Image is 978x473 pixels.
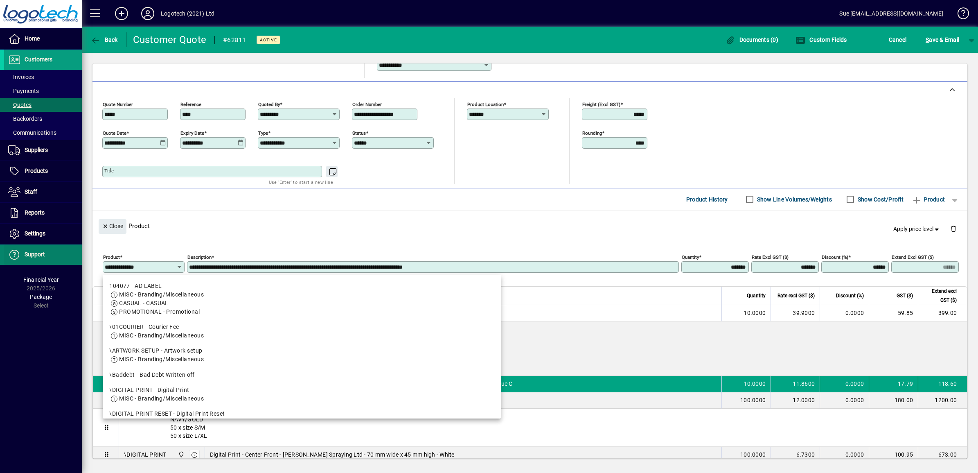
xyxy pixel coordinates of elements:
div: #62811 [223,34,246,47]
span: Suppliers [25,147,48,153]
div: Logotech (2021) Ltd [161,7,214,20]
span: 10.0000 [744,309,766,317]
span: Payments [8,88,39,94]
mat-option: 104077 - AD LABEL [103,278,501,319]
span: Back [90,36,118,43]
a: Settings [4,224,82,244]
button: Product [908,192,949,207]
div: \DIGITAL PRINT RESET - Digital Print Reset [109,410,494,418]
mat-label: Quoted by [258,101,280,107]
div: Product [92,211,967,241]
a: Support [4,244,82,265]
mat-hint: Use 'Enter' to start a new line [269,177,333,187]
div: 6.7300 [776,450,815,459]
button: Documents (0) [723,32,780,47]
div: BLACK/WHITE 3 x size L 3 x size XL 3 x size 2XL 1 x size 3XL [119,321,967,376]
span: ave & Email [926,33,959,46]
div: 11.8600 [776,380,815,388]
span: 100.0000 [740,396,766,404]
a: Reports [4,203,82,223]
mat-label: Extend excl GST ($) [892,254,934,260]
a: Invoices [4,70,82,84]
td: 59.85 [869,305,918,321]
button: Close [99,219,126,234]
td: 0.0000 [820,447,869,463]
span: 100.0000 [740,450,766,459]
button: Custom Fields [793,32,849,47]
td: 0.0000 [820,392,869,409]
span: Discount (%) [836,291,864,300]
div: 12.0000 [776,396,815,404]
button: Product History [683,192,731,207]
span: Reports [25,209,45,216]
mat-label: Rate excl GST ($) [752,254,789,260]
div: Sue [EMAIL_ADDRESS][DOMAIN_NAME] [839,7,943,20]
td: 399.00 [918,305,967,321]
mat-label: Quote date [103,130,126,136]
div: 39.9000 [776,309,815,317]
span: Close [102,220,123,233]
app-page-header-button: Back [82,32,127,47]
mat-option: \Baddebt - Bad Debt Written off [103,367,501,382]
span: Central [176,450,185,459]
span: Apply price level [893,225,941,233]
div: NAVY/GOLD 50 x size S/M 50 x size L/XL [119,409,967,446]
mat-label: Order number [352,101,382,107]
mat-label: Discount (%) [822,254,848,260]
span: MISC - Branding/Miscellaneous [119,332,204,339]
button: Cancel [887,32,909,47]
div: \01COURIER - Courier Fee [109,323,494,331]
td: 100.95 [869,447,918,463]
mat-label: Quantity [682,254,699,260]
mat-label: Product [103,254,120,260]
a: Backorders [4,112,82,126]
span: Product History [686,193,728,206]
td: 0.0000 [820,305,869,321]
div: 104077 - AD LABEL [109,282,494,290]
a: Quotes [4,98,82,112]
a: Communications [4,126,82,140]
span: Communications [8,129,56,136]
a: Suppliers [4,140,82,161]
mat-label: Description [187,254,212,260]
button: Save & Email [922,32,963,47]
span: S [926,36,929,43]
span: MISC - Branding/Miscellaneous [119,356,204,362]
span: MISC - Branding/Miscellaneous [119,291,204,298]
span: Products [25,167,48,174]
span: Staff [25,188,37,195]
span: Invoices [8,74,34,80]
div: \DIGITAL PRINT [124,450,167,459]
mat-label: Expiry date [180,130,204,136]
app-page-header-button: Delete [944,225,963,232]
span: Settings [25,230,45,237]
mat-label: Rounding [582,130,602,136]
span: GST ($) [897,291,913,300]
td: 0.0000 [820,376,869,392]
label: Show Line Volumes/Weights [755,195,832,204]
span: CASUAL - CASUAL [119,300,169,306]
mat-label: Product location [467,101,504,107]
span: Active [260,37,277,43]
a: Knowledge Base [951,2,968,28]
span: Package [30,294,52,300]
mat-option: \ARTWORK SETUP - Artwork setup [103,343,501,367]
span: MISC - Branding/Miscellaneous [119,395,204,402]
td: 118.60 [918,376,967,392]
span: Support [25,251,45,258]
mat-option: \DIGITAL PRINT - Digital Print [103,382,501,406]
mat-option: \01COURIER - Courier Fee [103,319,501,343]
mat-label: Status [352,130,366,136]
a: Staff [4,182,82,202]
span: Financial Year [23,276,59,283]
span: Home [25,35,40,42]
span: Digital Print - Center Front - [PERSON_NAME] Spraying Ltd - 70 mm wide x 45 mm high - White [210,450,455,459]
mat-label: Quote number [103,101,133,107]
span: Cancel [889,33,907,46]
span: Custom Fields [795,36,847,43]
span: Backorders [8,115,42,122]
td: 180.00 [869,392,918,409]
button: Delete [944,219,963,239]
label: Show Cost/Profit [856,195,904,204]
span: Product [912,193,945,206]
